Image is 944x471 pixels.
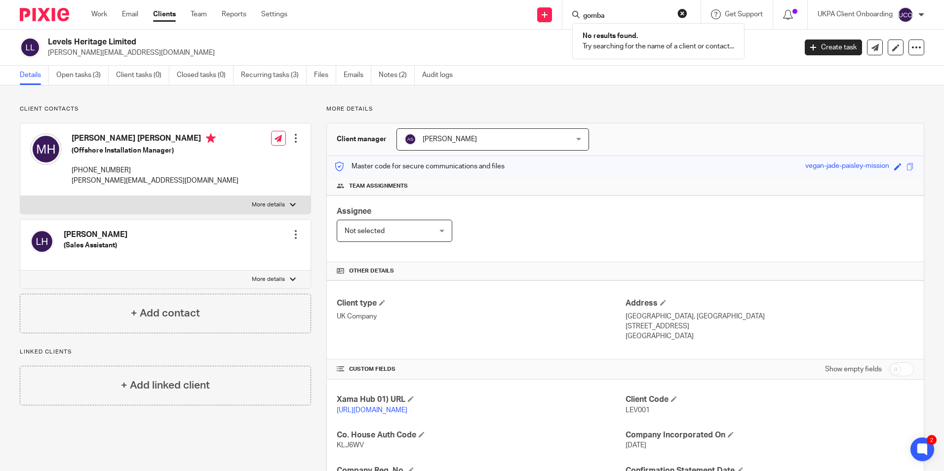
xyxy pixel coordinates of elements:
a: Client tasks (0) [116,66,169,85]
a: Work [91,9,107,19]
h4: + Add contact [131,306,200,321]
img: svg%3E [404,133,416,145]
span: Other details [349,267,394,275]
a: Audit logs [422,66,460,85]
p: [GEOGRAPHIC_DATA], [GEOGRAPHIC_DATA] [626,312,914,321]
p: UKPA Client Onboarding [818,9,893,19]
p: More details [326,105,924,113]
a: Details [20,66,49,85]
span: [DATE] [626,442,646,449]
h4: Client Code [626,394,914,405]
img: Pixie [20,8,69,21]
img: svg%3E [30,133,62,165]
h4: Co. House Auth Code [337,430,625,440]
a: Reports [222,9,246,19]
label: Show empty fields [825,364,882,374]
a: Clients [153,9,176,19]
h4: Company Incorporated On [626,430,914,440]
a: Email [122,9,138,19]
h4: Xama Hub 01) URL [337,394,625,405]
h3: Client manager [337,134,387,144]
span: Get Support [725,11,763,18]
h4: + Add linked client [121,378,210,393]
h4: CUSTOM FIELDS [337,365,625,373]
p: Master code for secure communications and files [334,161,505,171]
h4: [PERSON_NAME] [PERSON_NAME] [72,133,238,146]
span: Team assignments [349,182,408,190]
a: Files [314,66,336,85]
span: Assignee [337,207,371,215]
p: Client contacts [20,105,311,113]
a: Create task [805,39,862,55]
p: Linked clients [20,348,311,356]
div: 2 [927,435,937,445]
span: KLJ6WV [337,442,364,449]
a: Team [191,9,207,19]
p: More details [252,201,285,209]
a: Closed tasks (0) [177,66,234,85]
h4: [PERSON_NAME] [64,230,127,240]
h4: Client type [337,298,625,309]
input: Search [582,12,671,21]
button: Clear [677,8,687,18]
p: [STREET_ADDRESS] [626,321,914,331]
a: Notes (2) [379,66,415,85]
p: [PERSON_NAME][EMAIL_ADDRESS][DOMAIN_NAME] [48,48,790,58]
h5: (Sales Assistant) [64,240,127,250]
span: Not selected [345,228,385,235]
p: [PERSON_NAME][EMAIL_ADDRESS][DOMAIN_NAME] [72,176,238,186]
p: More details [252,275,285,283]
h5: (Offshore Installation Manager) [72,146,238,156]
h2: Levels Heritage Limited [48,37,641,47]
a: Recurring tasks (3) [241,66,307,85]
a: Emails [344,66,371,85]
img: svg%3E [898,7,913,23]
img: svg%3E [30,230,54,253]
i: Primary [206,133,216,143]
div: vegan-jade-paisley-mission [805,161,889,172]
p: UK Company [337,312,625,321]
a: [URL][DOMAIN_NAME] [337,407,407,414]
a: Open tasks (3) [56,66,109,85]
p: [PHONE_NUMBER] [72,165,238,175]
a: Settings [261,9,287,19]
p: [GEOGRAPHIC_DATA] [626,331,914,341]
h4: Address [626,298,914,309]
span: LEV001 [626,407,650,414]
span: [PERSON_NAME] [423,136,477,143]
img: svg%3E [20,37,40,58]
